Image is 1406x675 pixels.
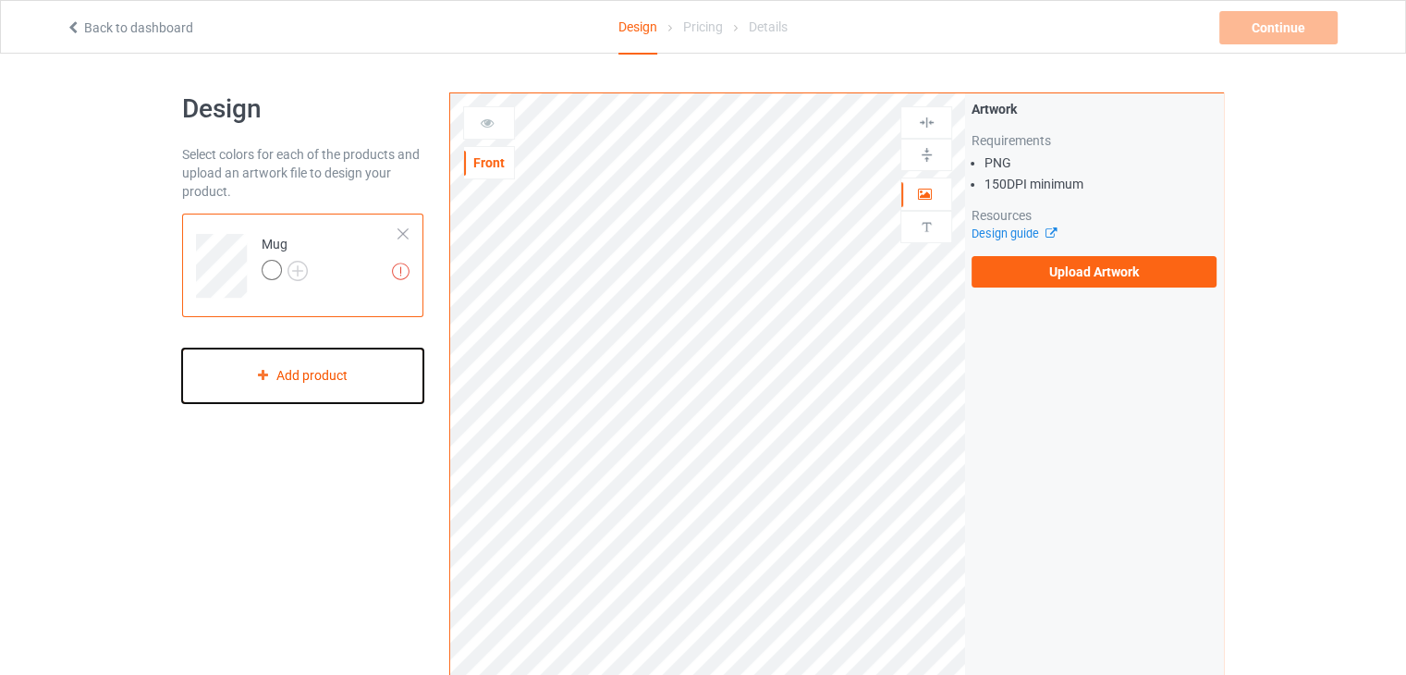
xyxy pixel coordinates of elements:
[918,146,935,164] img: svg%3E%0A
[972,256,1216,288] label: Upload Artwork
[918,114,935,131] img: svg%3E%0A
[984,153,1216,172] li: PNG
[287,261,308,281] img: svg+xml;base64,PD94bWwgdmVyc2lvbj0iMS4wIiBlbmNvZGluZz0iVVRGLTgiPz4KPHN2ZyB3aWR0aD0iMjJweCIgaGVpZ2...
[66,20,193,35] a: Back to dashboard
[683,1,723,53] div: Pricing
[972,227,1056,240] a: Design guide
[182,214,423,317] div: Mug
[182,145,423,201] div: Select colors for each of the products and upload an artwork file to design your product.
[918,218,935,236] img: svg%3E%0A
[182,92,423,126] h1: Design
[618,1,657,55] div: Design
[262,235,308,279] div: Mug
[984,175,1216,193] li: 150 DPI minimum
[972,131,1216,150] div: Requirements
[392,263,410,280] img: exclamation icon
[464,153,514,172] div: Front
[972,100,1216,118] div: Artwork
[972,206,1216,225] div: Resources
[749,1,788,53] div: Details
[182,349,423,403] div: Add product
